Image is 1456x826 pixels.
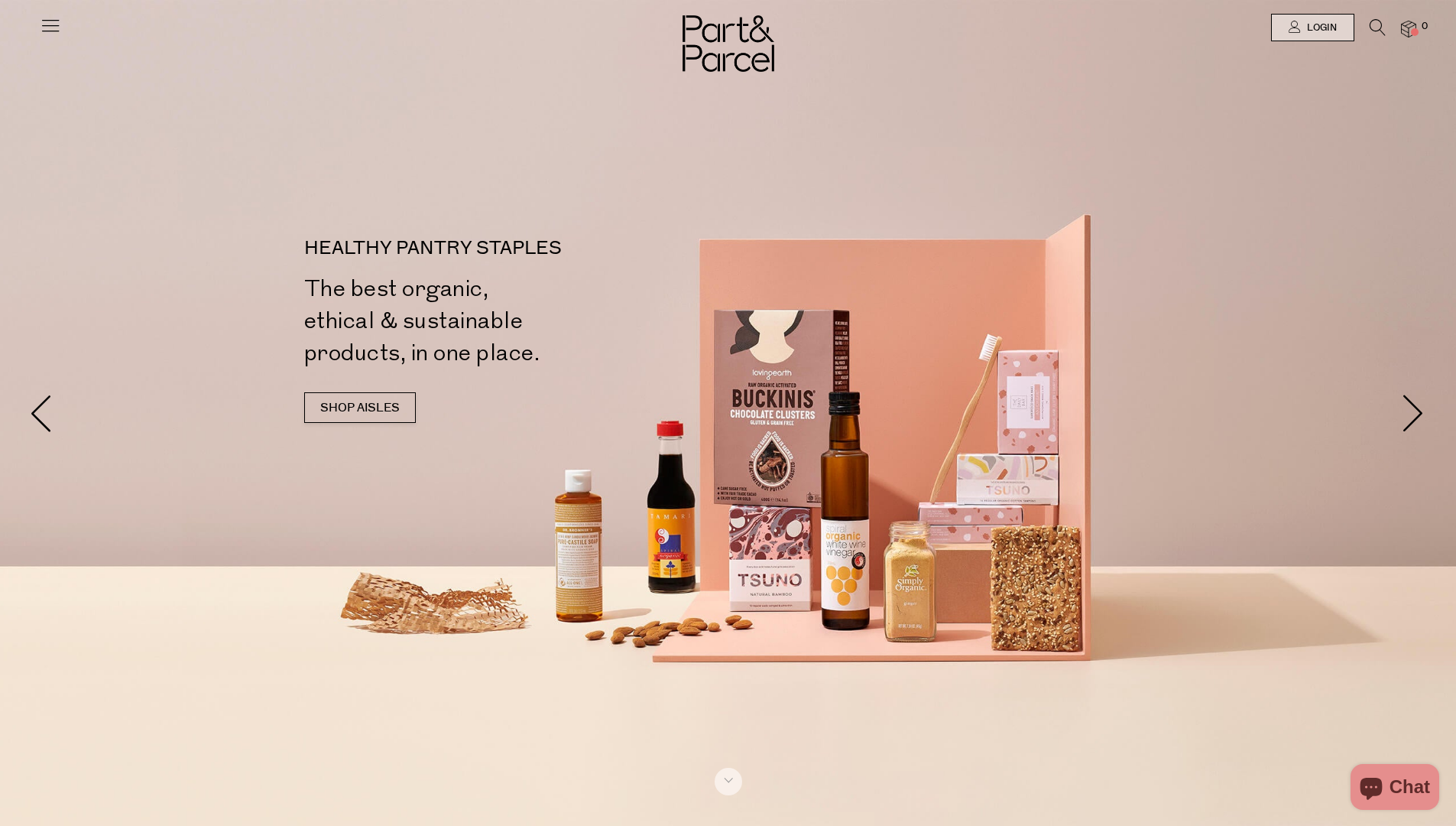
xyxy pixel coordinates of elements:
[304,239,734,258] p: HEALTHY PANTRY STAPLES
[304,273,734,369] h2: The best organic, ethical & sustainable products, in one place.
[1303,21,1337,34] span: Login
[1346,764,1444,814] inbox-online-store-chat: Shopify online store chat
[1401,21,1416,37] a: 0
[1418,20,1432,34] span: 0
[304,392,416,423] a: SHOP AISLES
[1271,14,1354,41] a: Login
[683,15,774,72] img: Part&Parcel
